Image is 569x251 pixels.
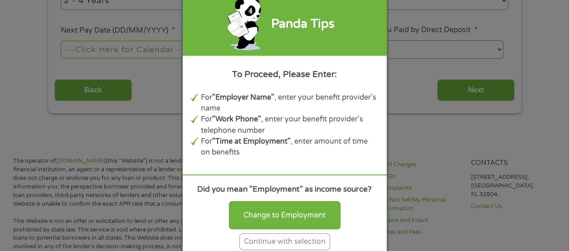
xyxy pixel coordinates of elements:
div: Continue with selection [239,233,330,250]
li: For , enter your benefit provider's name [201,92,379,114]
b: "Employer Name" [212,93,274,102]
div: Panda Tips [271,15,335,34]
div: To Proceed, Please Enter: [191,68,379,81]
div: Change to Employment [229,201,340,229]
b: "Time at Employment" [212,137,291,146]
div: Did you mean "Employment" as income source? [191,183,379,195]
b: "Work Phone" [212,115,261,124]
li: For , enter amount of time on benefits [201,136,379,158]
li: For , enter your benefit provider's telephone number [201,114,379,136]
